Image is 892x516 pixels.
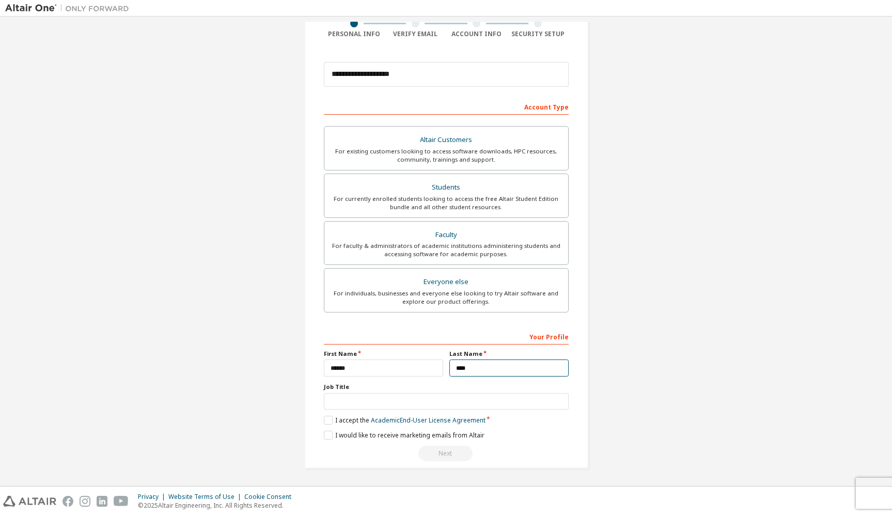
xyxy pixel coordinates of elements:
p: © 2025 Altair Engineering, Inc. All Rights Reserved. [138,501,298,510]
div: Verify Email [385,30,446,38]
div: Students [331,180,562,195]
img: linkedin.svg [97,496,107,507]
a: Academic End-User License Agreement [371,416,486,425]
div: Account Type [324,98,569,115]
div: Faculty [331,228,562,242]
label: Job Title [324,383,569,391]
div: For faculty & administrators of academic institutions administering students and accessing softwa... [331,242,562,258]
div: Security Setup [507,30,569,38]
label: I would like to receive marketing emails from Altair [324,431,484,440]
img: Altair One [5,3,134,13]
div: Your Profile [324,328,569,345]
img: youtube.svg [114,496,129,507]
div: Read and acccept EULA to continue [324,446,569,461]
div: For currently enrolled students looking to access the free Altair Student Edition bundle and all ... [331,195,562,211]
div: For individuals, businesses and everyone else looking to try Altair software and explore our prod... [331,289,562,306]
img: facebook.svg [62,496,73,507]
img: altair_logo.svg [3,496,56,507]
div: Privacy [138,493,168,501]
label: Last Name [449,350,569,358]
div: Everyone else [331,275,562,289]
label: I accept the [324,416,486,425]
div: Altair Customers [331,133,562,147]
div: Cookie Consent [244,493,298,501]
div: Personal Info [324,30,385,38]
div: Account Info [446,30,508,38]
img: instagram.svg [80,496,90,507]
div: For existing customers looking to access software downloads, HPC resources, community, trainings ... [331,147,562,164]
label: First Name [324,350,443,358]
div: Website Terms of Use [168,493,244,501]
